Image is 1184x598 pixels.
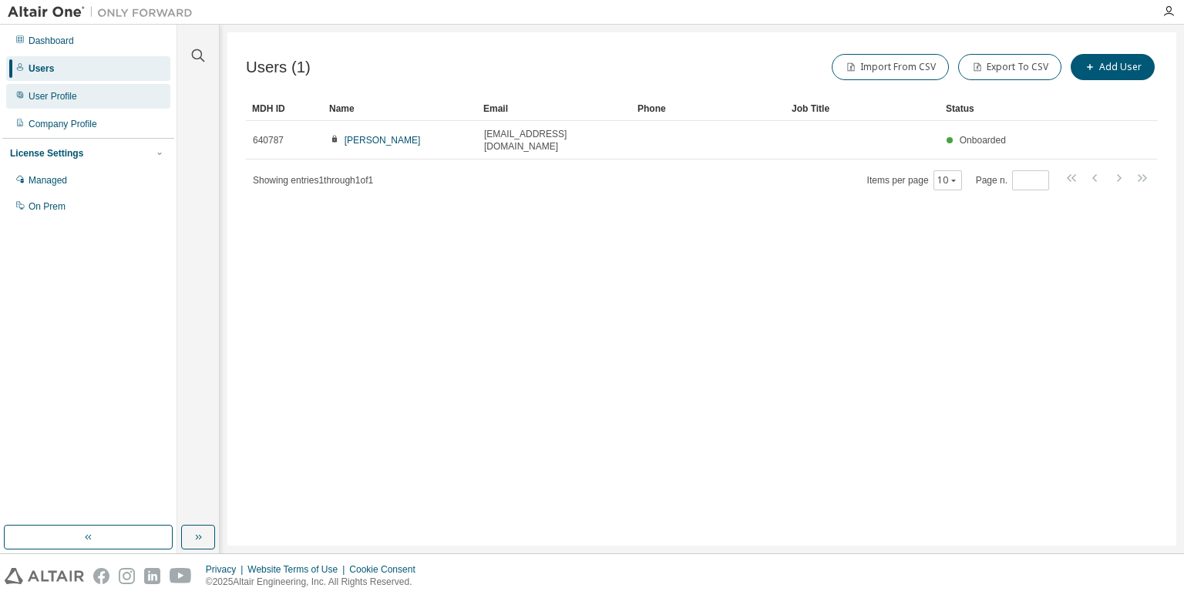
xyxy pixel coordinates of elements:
[867,170,962,190] span: Items per page
[329,96,471,121] div: Name
[937,174,958,186] button: 10
[637,96,779,121] div: Phone
[483,96,625,121] div: Email
[29,35,74,47] div: Dashboard
[832,54,949,80] button: Import From CSV
[5,568,84,584] img: altair_logo.svg
[29,90,77,102] div: User Profile
[958,54,1061,80] button: Export To CSV
[29,62,54,75] div: Users
[93,568,109,584] img: facebook.svg
[206,563,247,576] div: Privacy
[29,200,66,213] div: On Prem
[253,134,284,146] span: 640787
[29,174,67,186] div: Managed
[252,96,317,121] div: MDH ID
[345,135,421,146] a: [PERSON_NAME]
[119,568,135,584] img: instagram.svg
[8,5,200,20] img: Altair One
[960,135,1006,146] span: Onboarded
[247,563,349,576] div: Website Terms of Use
[253,175,373,186] span: Showing entries 1 through 1 of 1
[484,128,624,153] span: [EMAIL_ADDRESS][DOMAIN_NAME]
[792,96,933,121] div: Job Title
[1071,54,1155,80] button: Add User
[10,147,83,160] div: License Settings
[29,118,97,130] div: Company Profile
[144,568,160,584] img: linkedin.svg
[246,59,311,76] span: Users (1)
[170,568,192,584] img: youtube.svg
[946,96,1078,121] div: Status
[976,170,1049,190] span: Page n.
[206,576,425,589] p: © 2025 Altair Engineering, Inc. All Rights Reserved.
[349,563,424,576] div: Cookie Consent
